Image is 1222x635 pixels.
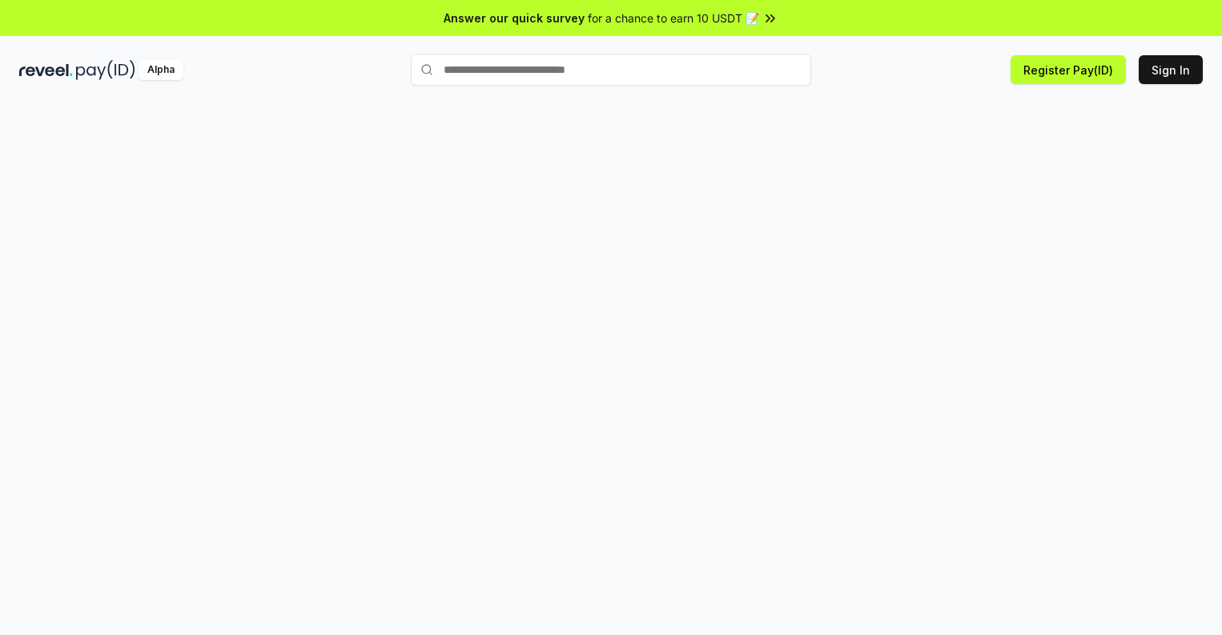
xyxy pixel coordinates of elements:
[444,10,585,26] span: Answer our quick survey
[76,60,135,80] img: pay_id
[588,10,759,26] span: for a chance to earn 10 USDT 📝
[19,60,73,80] img: reveel_dark
[139,60,183,80] div: Alpha
[1011,55,1126,84] button: Register Pay(ID)
[1139,55,1203,84] button: Sign In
